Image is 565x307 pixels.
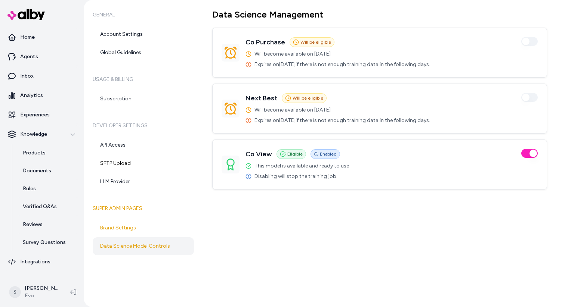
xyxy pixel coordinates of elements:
a: Inbox [3,67,81,85]
p: Agents [20,53,38,60]
h3: Next Best [246,93,277,103]
a: Subscription [93,90,194,108]
span: S [9,286,21,298]
p: Inbox [20,72,34,80]
span: Will become available on [DATE] [254,106,331,114]
a: Verified Q&As [15,198,81,216]
img: alby Logo [7,9,45,20]
p: Documents [23,167,51,175]
span: Disabling will stop the training job. [254,173,337,180]
p: Verified Q&As [23,203,57,210]
button: Knowledge [3,125,81,143]
span: Will be eligible [300,39,331,45]
a: Data Science Model Controls [93,237,194,255]
p: [PERSON_NAME] [25,285,58,292]
p: Experiences [20,111,50,119]
h3: Co View [246,149,272,159]
h6: Usage & Billing [93,69,194,90]
a: Survey Questions [15,234,81,251]
a: Integrations [3,253,81,271]
h1: Data Science Management [212,9,547,20]
a: Brand Settings [93,219,194,237]
a: Analytics [3,87,81,104]
h6: Super Admin Pages [93,198,194,219]
a: Products [15,144,81,162]
a: Experiences [3,106,81,124]
a: API Access [93,136,194,154]
span: This model is available and ready to use [254,162,349,170]
button: S[PERSON_NAME]Evo [4,280,64,304]
span: Evo [25,292,58,300]
a: Account Settings [93,25,194,43]
a: Global Guidelines [93,44,194,62]
p: Integrations [20,258,50,266]
p: Analytics [20,92,43,99]
p: Home [20,34,35,41]
p: Products [23,149,46,157]
h6: Developer Settings [93,115,194,136]
span: Enabled [320,151,337,157]
span: Expires on [DATE] if there is not enough training data in the following days. [254,61,430,68]
span: Will be eligible [293,95,323,101]
span: Will become available on [DATE] [254,50,331,58]
a: SFTP Upload [93,154,194,172]
a: Rules [15,180,81,198]
h3: Co Purchase [246,37,285,47]
p: Knowledge [20,131,47,138]
p: Survey Questions [23,239,66,246]
a: Reviews [15,216,81,234]
p: Rules [23,185,36,192]
a: LLM Provider [93,173,194,191]
p: Reviews [23,221,43,228]
a: Documents [15,162,81,180]
a: Home [3,28,81,46]
span: Eligible [287,151,303,157]
span: Expires on [DATE] if there is not enough training data in the following days. [254,117,430,124]
h6: General [93,4,194,25]
a: Agents [3,48,81,66]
